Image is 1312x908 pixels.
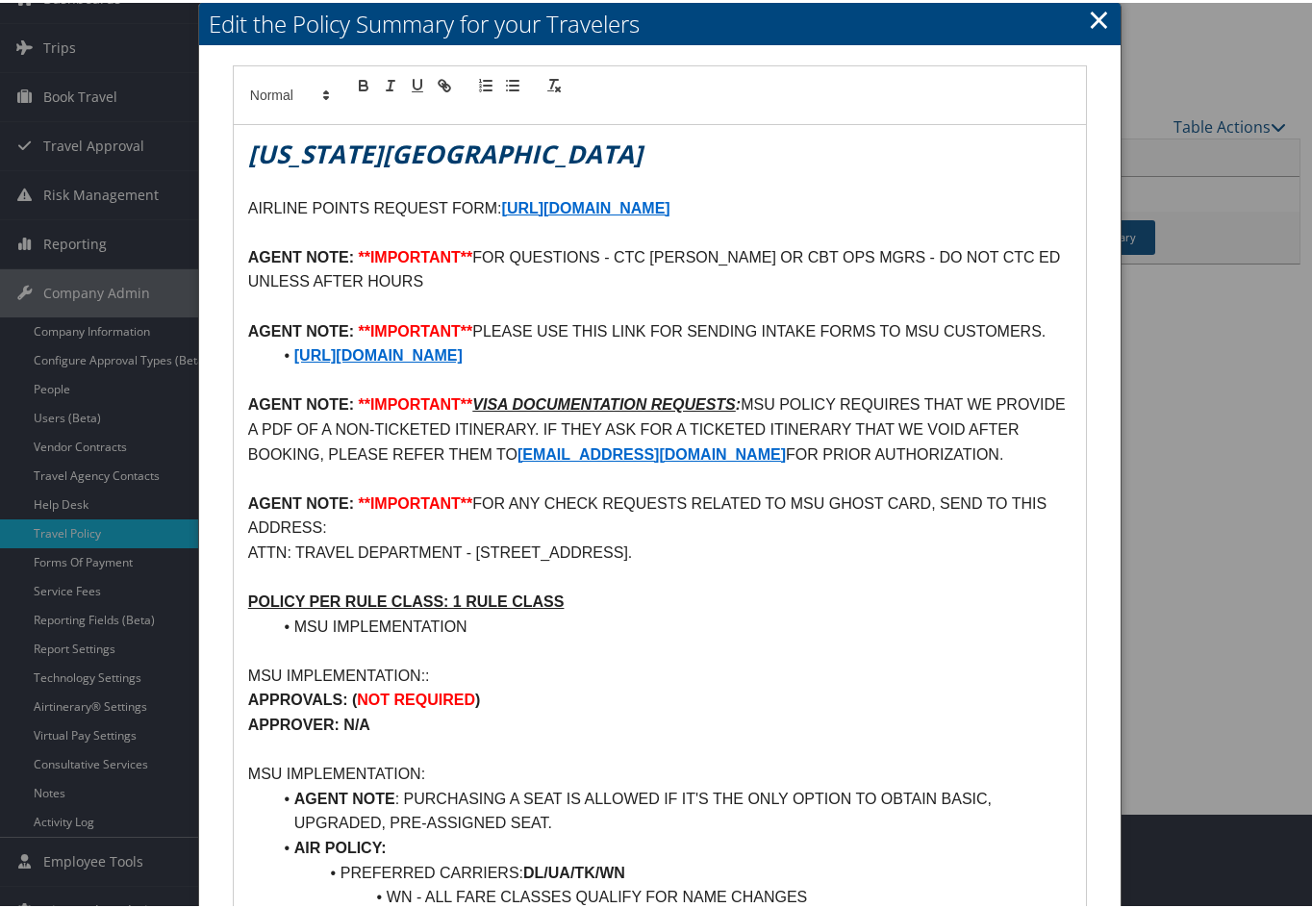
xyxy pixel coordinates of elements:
[248,246,354,263] strong: AGENT NOTE:
[523,862,625,878] strong: DL/UA/TK/WN
[248,489,1072,538] p: FOR ANY CHECK REQUESTS RELATED TO MSU GHOST CARD, SEND TO THIS ADDRESS:
[271,612,1072,637] li: MSU IMPLEMENTATION
[248,242,1072,291] p: FOR QUESTIONS - CTC [PERSON_NAME] OR CBT OPS MGRS - DO NOT CTC ED UNLESS AFTER HOURS
[517,443,786,460] a: [EMAIL_ADDRESS][DOMAIN_NAME]
[472,393,741,410] em: :
[472,393,736,410] u: VISA DOCUMENTATION REQUESTS
[271,858,1072,883] li: PREFERRED CARRIERS:
[248,714,370,730] strong: APPROVER: N/A
[502,197,670,214] a: [URL][DOMAIN_NAME]
[248,316,1072,341] p: PLEASE USE THIS LINK FOR SENDING INTAKE FORMS TO MSU CUSTOMERS.
[248,390,1072,464] p: MSU POLICY REQUIRES THAT WE PROVIDE A PDF OF A NON-TICKETED ITINERARY. IF THEY ASK FOR A TICKETED...
[248,538,1072,563] p: ATTN: TRAVEL DEPARTMENT - [STREET_ADDRESS].
[248,193,1072,218] p: AIRLINE POINTS REQUEST FORM:
[248,689,357,705] strong: APPROVALS: (
[248,320,354,337] strong: AGENT NOTE:
[248,591,565,607] u: POLICY PER RULE CLASS: 1 RULE CLASS
[294,344,463,361] a: [URL][DOMAIN_NAME]
[248,393,354,410] strong: AGENT NOTE:
[294,788,395,804] strong: AGENT NOTE
[271,784,1072,833] li: : PURCHASING A SEAT IS ALLOWED IF IT'S THE ONLY OPTION TO OBTAIN BASIC, UPGRADED, PRE-ASSIGNED SEAT.
[248,134,643,168] em: [US_STATE][GEOGRAPHIC_DATA]
[248,492,354,509] strong: AGENT NOTE:
[248,661,1072,686] p: MSU IMPLEMENTATION::
[248,759,1072,784] p: MSU IMPLEMENTATION:
[294,837,387,853] strong: AIR POLICY:
[475,689,480,705] strong: )
[357,689,475,705] strong: NOT REQUIRED
[271,882,1072,907] li: WN - ALL FARE CLASSES QUALIFY FOR NAME CHANGES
